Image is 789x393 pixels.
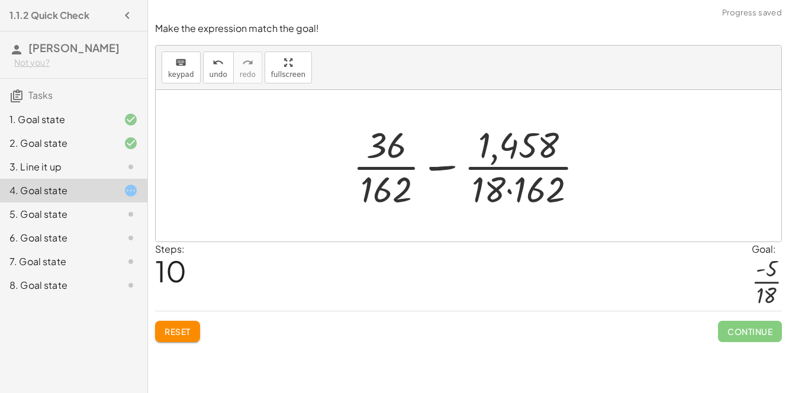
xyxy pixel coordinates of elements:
[233,51,262,83] button: redoredo
[124,231,138,245] i: Task not started.
[124,136,138,150] i: Task finished and correct.
[9,207,105,221] div: 5. Goal state
[162,51,201,83] button: keyboardkeypad
[124,112,138,127] i: Task finished and correct.
[168,70,194,79] span: keypad
[265,51,312,83] button: fullscreen
[722,7,782,19] span: Progress saved
[9,231,105,245] div: 6. Goal state
[203,51,234,83] button: undoundo
[165,326,191,337] span: Reset
[9,136,105,150] div: 2. Goal state
[155,22,782,36] p: Make the expression match the goal!
[9,160,105,174] div: 3. Line it up
[9,278,105,292] div: 8. Goal state
[271,70,305,79] span: fullscreen
[242,56,253,70] i: redo
[9,255,105,269] div: 7. Goal state
[28,89,53,101] span: Tasks
[752,242,782,256] div: Goal:
[124,255,138,269] i: Task not started.
[9,183,105,198] div: 4. Goal state
[14,57,138,69] div: Not you?
[175,56,186,70] i: keyboard
[212,56,224,70] i: undo
[28,41,120,54] span: [PERSON_NAME]
[9,112,105,127] div: 1. Goal state
[124,183,138,198] i: Task started.
[210,70,227,79] span: undo
[155,253,186,289] span: 10
[124,278,138,292] i: Task not started.
[9,8,89,22] h4: 1.1.2 Quick Check
[240,70,256,79] span: redo
[155,321,200,342] button: Reset
[124,160,138,174] i: Task not started.
[155,243,185,255] label: Steps:
[124,207,138,221] i: Task not started.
